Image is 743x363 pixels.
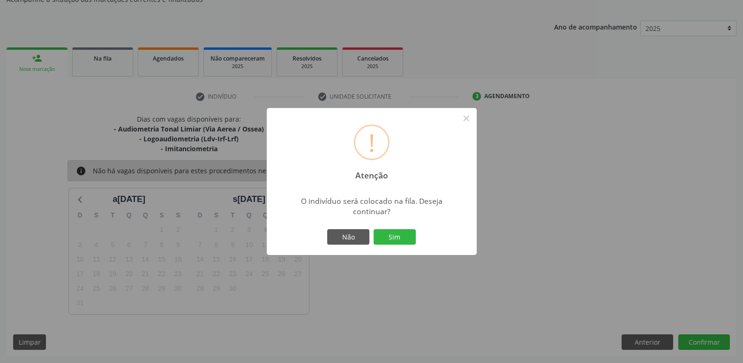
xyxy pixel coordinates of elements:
button: Sim [374,229,416,245]
button: Close this dialog [458,110,474,126]
div: ! [368,126,375,159]
div: O indivíduo será colocado na fila. Deseja continuar? [289,196,454,216]
button: Não [327,229,369,245]
h2: Atenção [347,164,396,180]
